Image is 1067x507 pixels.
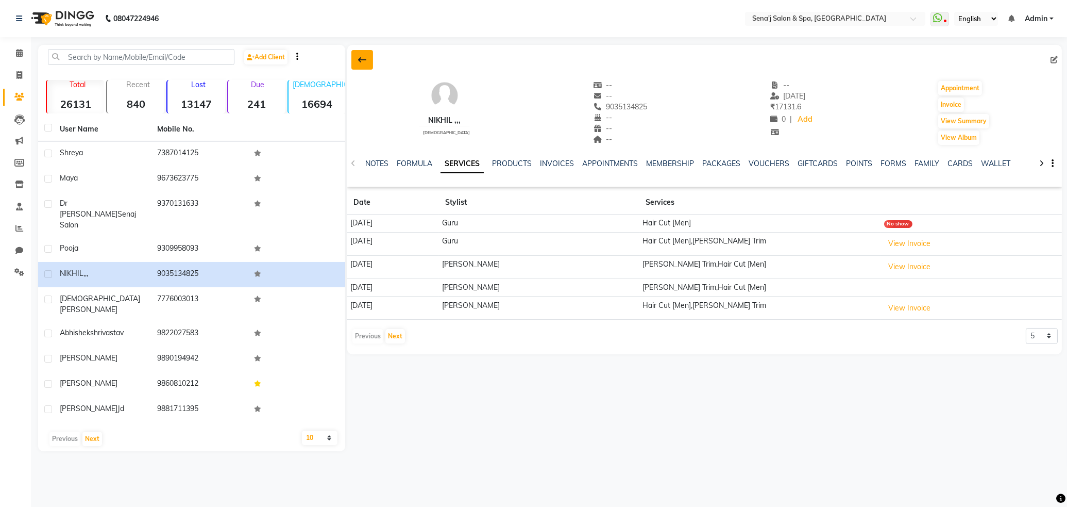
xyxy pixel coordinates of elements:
a: VOUCHERS [749,159,789,168]
a: NOTES [365,159,388,168]
td: 7387014125 [151,141,248,167]
a: MEMBERSHIP [646,159,694,168]
button: View Summary [938,114,989,128]
td: 9035134825 [151,262,248,287]
td: [DATE] [347,232,439,255]
th: User Name [54,118,151,141]
a: FORMULA [397,159,432,168]
span: 17131.6 [770,102,801,111]
td: 9890194942 [151,347,248,372]
a: WALLET [981,159,1010,168]
th: Mobile No. [151,118,248,141]
a: SERVICES [441,155,484,173]
a: APPOINTMENTS [582,159,638,168]
td: [PERSON_NAME] [439,297,639,320]
span: dr [PERSON_NAME] [60,199,117,219]
span: ₹ [770,102,775,111]
span: [PERSON_NAME] [60,353,117,363]
td: Hair Cut [Men],[PERSON_NAME] Trim [639,297,880,320]
td: 9822027583 [151,321,248,347]
td: 9309958093 [151,237,248,262]
td: 9881711395 [151,397,248,422]
strong: 241 [228,97,285,110]
td: Guru [439,232,639,255]
span: 9035134825 [593,102,648,111]
span: ,,, [83,269,88,278]
span: shrivastav [90,328,124,337]
td: [PERSON_NAME] [439,279,639,297]
button: View Invoice [884,236,936,252]
span: [PERSON_NAME] [60,305,117,314]
strong: 13147 [167,97,225,110]
button: Next [385,329,405,344]
a: FAMILY [914,159,939,168]
td: [PERSON_NAME] [439,255,639,279]
span: Admin [1025,13,1047,24]
td: [PERSON_NAME] Trim,Hair Cut [Men] [639,255,880,279]
a: PACKAGES [702,159,740,168]
td: 7776003013 [151,287,248,321]
a: POINTS [846,159,872,168]
b: 08047224946 [113,4,159,33]
div: NIKHIL ,,, [419,115,470,126]
a: FORMS [880,159,906,168]
span: shreya [60,148,83,157]
span: [DEMOGRAPHIC_DATA] [60,294,140,303]
td: Guru [439,215,639,233]
span: [PERSON_NAME] [60,404,117,413]
button: Invoice [938,97,964,112]
button: View Album [938,130,979,145]
strong: 26131 [47,97,104,110]
button: Next [82,432,102,446]
td: 9673623775 [151,167,248,192]
p: Recent [111,80,164,89]
p: Lost [172,80,225,89]
th: Services [639,191,880,215]
a: PRODUCTS [492,159,532,168]
td: [PERSON_NAME] Trim,Hair Cut [Men] [639,279,880,297]
td: [DATE] [347,279,439,297]
td: 9860810212 [151,372,248,397]
span: maya [60,173,78,183]
div: No show [884,220,912,228]
a: INVOICES [540,159,574,168]
button: Appointment [938,81,982,95]
span: -- [593,91,613,101]
td: [DATE] [347,255,439,279]
span: pooja [60,243,78,253]
a: Add Client [244,50,287,64]
img: avatar [429,80,460,111]
span: -- [770,80,790,90]
p: Total [51,80,104,89]
th: Stylist [439,191,639,215]
th: Date [347,191,439,215]
a: GIFTCARDS [798,159,838,168]
img: logo [26,4,97,33]
p: [DEMOGRAPHIC_DATA] [293,80,346,89]
a: Add [796,112,814,127]
td: [DATE] [347,297,439,320]
td: Hair Cut [Men] [639,215,880,233]
span: | [790,114,792,125]
span: -- [593,113,613,122]
span: abhishek [60,328,90,337]
span: [DATE] [770,91,806,101]
td: [DATE] [347,215,439,233]
td: Hair Cut [Men],[PERSON_NAME] Trim [639,232,880,255]
span: [DEMOGRAPHIC_DATA] [423,130,470,135]
span: 0 [770,115,786,124]
span: [PERSON_NAME] [60,379,117,388]
a: CARDS [947,159,973,168]
td: 9370131633 [151,192,248,237]
p: Due [230,80,285,89]
strong: 840 [107,97,164,110]
strong: 16694 [289,97,346,110]
input: Search by Name/Mobile/Email/Code [48,49,234,65]
span: -- [593,135,613,144]
span: NIKHIL [60,269,83,278]
span: Jd [117,404,124,413]
div: Back to Client [351,50,373,70]
span: -- [593,80,613,90]
span: -- [593,124,613,133]
button: View Invoice [884,259,936,275]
